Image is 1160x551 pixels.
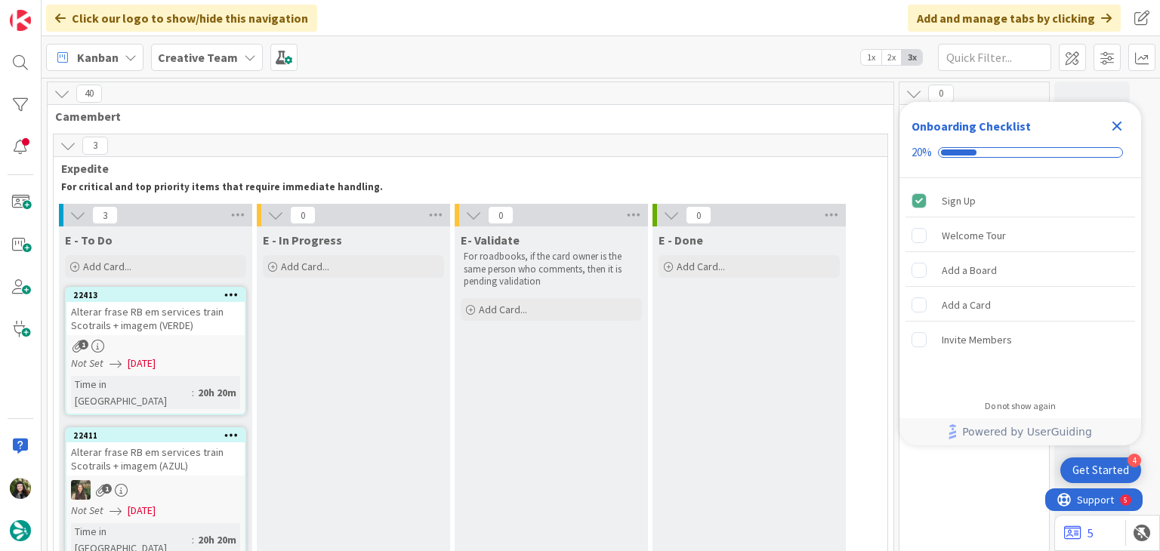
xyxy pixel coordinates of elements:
[912,117,1031,135] div: Onboarding Checklist
[1072,463,1129,478] div: Get Started
[861,50,881,65] span: 1x
[55,109,875,124] span: Camembert
[928,85,954,103] span: 0
[686,206,711,224] span: 0
[92,206,118,224] span: 3
[79,340,88,349] span: 1
[66,288,245,302] div: 22413
[194,384,240,401] div: 20h 20m
[10,10,31,31] img: Visit kanbanzone.com
[61,180,383,193] strong: For critical and top priority items that require immediate handling.
[1128,454,1141,467] div: 4
[659,232,703,248] span: E - Done
[912,146,932,159] div: 20%
[905,254,1135,287] div: Add a Board is incomplete.
[77,48,119,66] span: Kanban
[905,219,1135,252] div: Welcome Tour is incomplete.
[461,232,520,248] span: E- Validate
[66,429,245,476] div: 22411Alterar frase RB em services train Scotrails + imagem (AZUL)
[942,296,991,314] div: Add a Card
[942,192,976,210] div: Sign Up
[908,5,1121,32] div: Add and manage tabs by clicking
[962,423,1092,441] span: Powered by UserGuiding
[71,480,91,500] img: IG
[488,206,514,224] span: 0
[102,484,112,494] span: 1
[10,478,31,499] img: BC
[194,531,240,548] div: 20h 20m
[83,260,131,273] span: Add Card...
[66,429,245,442] div: 22411
[479,303,527,316] span: Add Card...
[899,102,1141,445] div: Checklist Container
[192,531,194,548] span: :
[905,323,1135,356] div: Invite Members is incomplete.
[899,418,1141,445] div: Footer
[1060,457,1141,483] div: Open Get Started checklist, remaining modules: 4
[65,287,246,415] a: 22413Alterar frase RB em services train Scotrails + imagem (VERDE)Not Set[DATE]Time in [GEOGRAPHI...
[32,2,69,20] span: Support
[76,85,102,103] span: 40
[61,161,868,176] span: Expedite
[938,44,1051,71] input: Quick Filter...
[902,50,922,65] span: 3x
[192,384,194,401] span: :
[985,400,1056,412] div: Do not show again
[942,226,1006,245] div: Welcome Tour
[66,288,245,335] div: 22413Alterar frase RB em services train Scotrails + imagem (VERDE)
[905,288,1135,322] div: Add a Card is incomplete.
[263,232,342,248] span: E - In Progress
[128,356,156,371] span: [DATE]
[899,178,1141,390] div: Checklist items
[942,331,1012,349] div: Invite Members
[73,430,245,441] div: 22411
[71,376,192,409] div: Time in [GEOGRAPHIC_DATA]
[281,260,329,273] span: Add Card...
[82,137,108,155] span: 3
[66,442,245,476] div: Alterar frase RB em services train Scotrails + imagem (AZUL)
[46,5,317,32] div: Click our logo to show/hide this navigation
[1064,524,1094,542] a: 5
[79,6,82,18] div: 5
[912,146,1129,159] div: Checklist progress: 20%
[73,290,245,300] div: 22413
[65,232,113,248] span: E - To Do
[290,206,316,224] span: 0
[907,418,1134,445] a: Powered by UserGuiding
[464,251,639,288] p: For roadbooks, if the card owner is the same person who comments, then it is pending validation
[1105,114,1129,138] div: Close Checklist
[66,302,245,335] div: Alterar frase RB em services train Scotrails + imagem (VERDE)
[942,261,997,279] div: Add a Board
[905,184,1135,217] div: Sign Up is complete.
[158,50,238,65] b: Creative Team
[71,356,103,370] i: Not Set
[128,503,156,519] span: [DATE]
[66,480,245,500] div: IG
[71,503,103,517] i: Not Set
[10,520,31,541] img: avatar
[677,260,725,273] span: Add Card...
[881,50,902,65] span: 2x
